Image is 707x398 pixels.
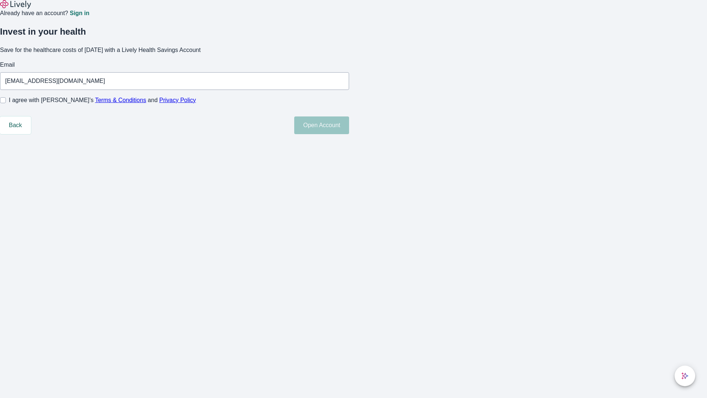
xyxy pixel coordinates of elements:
svg: Lively AI Assistant [681,372,689,380]
a: Terms & Conditions [95,97,146,103]
button: chat [675,366,695,386]
a: Privacy Policy [159,97,196,103]
a: Sign in [70,10,89,16]
span: I agree with [PERSON_NAME]’s and [9,96,196,105]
